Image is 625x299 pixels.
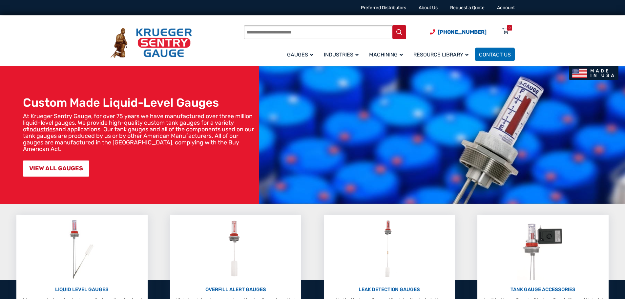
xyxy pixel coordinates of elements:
[361,5,406,11] a: Preferred Distributors
[221,218,250,280] img: Overfill Alert Gauges
[283,47,320,62] a: Gauges
[324,52,359,58] span: Industries
[23,96,256,110] h1: Custom Made Liquid-Level Gauges
[259,66,625,204] img: bg_hero_bannerksentry
[569,66,618,80] img: Made In USA
[517,218,570,280] img: Tank Gauge Accessories
[20,286,144,293] p: LIQUID LEVEL GAUGES
[475,48,515,61] a: Contact Us
[327,286,452,293] p: LEAK DETECTION GAUGES
[369,52,403,58] span: Machining
[173,286,298,293] p: OVERFILL ALERT GAUGES
[64,218,99,280] img: Liquid Level Gauges
[287,52,313,58] span: Gauges
[438,29,487,35] span: [PHONE_NUMBER]
[30,126,55,133] a: industries
[376,218,402,280] img: Leak Detection Gauges
[497,5,515,11] a: Account
[479,52,511,58] span: Contact Us
[320,47,365,62] a: Industries
[430,28,487,36] a: Phone Number (920) 434-8860
[23,160,89,177] a: VIEW ALL GAUGES
[419,5,438,11] a: About Us
[409,47,475,62] a: Resource Library
[111,28,192,58] img: Krueger Sentry Gauge
[509,25,510,31] div: 0
[23,113,256,152] p: At Krueger Sentry Gauge, for over 75 years we have manufactured over three million liquid-level g...
[481,286,605,293] p: TANK GAUGE ACCESSORIES
[365,47,409,62] a: Machining
[450,5,485,11] a: Request a Quote
[413,52,469,58] span: Resource Library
